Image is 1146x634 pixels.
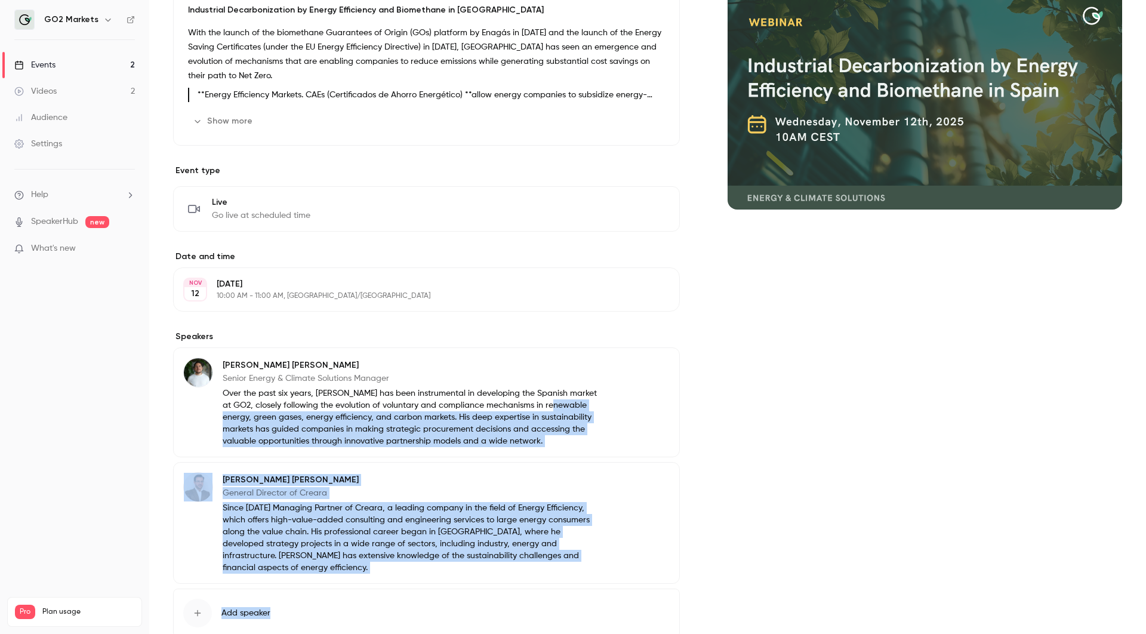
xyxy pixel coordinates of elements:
p: Since [DATE] Managing Partner of Creara, a leading company in the field of Energy Efficiency, whi... [223,502,602,574]
p: [PERSON_NAME] [PERSON_NAME] [223,474,602,486]
div: Rodrigo Morell[PERSON_NAME] [PERSON_NAME]General Director of CrearaSince [DATE] Managing Partner ... [173,462,680,584]
h6: GO2 Markets [44,14,98,26]
span: Add speaker [221,607,270,619]
img: GO2 Markets [15,10,34,29]
label: Date and time [173,251,680,263]
span: What's new [31,242,76,255]
label: Speakers [173,331,680,343]
button: Show more [188,112,260,131]
img: Rodrigo Morell [184,473,212,501]
p: Industrial Decarbonization by Energy Efficiency and Biomethane in [GEOGRAPHIC_DATA] [188,4,665,16]
div: Videos [14,85,57,97]
div: Audience [14,112,67,124]
iframe: Noticeable Trigger [121,244,135,254]
img: Sergio Castillo [184,358,212,387]
p: [PERSON_NAME] [PERSON_NAME] [223,359,602,371]
p: Over the past six years, [PERSON_NAME] has been instrumental in developing the Spanish market at ... [223,387,602,447]
p: 12 [191,288,199,300]
span: Pro [15,605,35,619]
p: General Director of Creara [223,487,602,499]
li: help-dropdown-opener [14,189,135,201]
span: new [85,216,109,228]
a: SpeakerHub [31,216,78,228]
p: Event type [173,165,680,177]
span: Live [212,196,310,208]
div: Events [14,59,56,71]
p: [DATE] [217,278,617,290]
p: **Energy Efficiency Markets. CAEs (Certificados de Ahorro Energético) **allow energy companies to... [198,88,665,102]
span: Help [31,189,48,201]
p: 10:00 AM - 11:00 AM, [GEOGRAPHIC_DATA]/[GEOGRAPHIC_DATA] [217,291,617,301]
span: Plan usage [42,607,134,617]
div: Sergio Castillo[PERSON_NAME] [PERSON_NAME]Senior Energy & Climate Solutions ManagerOver the past ... [173,347,680,457]
p: Senior Energy & Climate Solutions Manager [223,373,602,384]
p: With the launch of the biomethane Guarantees of Origin (GOs) platform by Enagás in [DATE] and the... [188,26,665,83]
div: NOV [184,279,206,287]
span: Go live at scheduled time [212,210,310,221]
div: Settings [14,138,62,150]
